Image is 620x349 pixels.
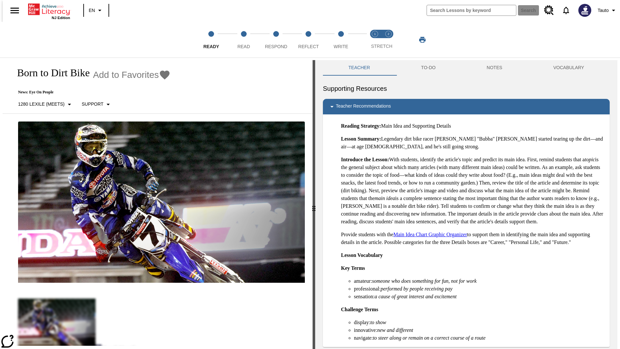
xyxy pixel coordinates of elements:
p: News: Eye On People [10,90,170,95]
img: Avatar [578,4,591,17]
em: main idea [375,196,395,201]
button: Read step 2 of 5 [225,22,262,58]
li: professional: [354,285,604,293]
div: Teacher Recommendations [323,99,610,114]
span: Read [237,44,250,49]
button: NOTES [461,60,528,76]
button: Print [412,34,433,46]
button: Reflect step 4 of 5 [290,22,327,58]
h6: Supporting Resources [323,83,610,94]
button: Stretch Respond step 2 of 2 [379,22,398,58]
span: Tauto [598,7,609,14]
button: Select Lexile, 1280 Lexile (Meets) [15,99,76,110]
div: Instructional Panel Tabs [323,60,610,76]
input: search field [427,5,516,16]
a: Resource Center, Will open in new tab [540,2,558,19]
li: display: [354,319,604,326]
li: innovative: [354,326,604,334]
span: NJ Edition [52,16,70,20]
em: to show [370,320,386,325]
h1: Born to Dirt Bike [10,67,90,79]
img: Motocross racer James Stewart flies through the air on his dirt bike. [18,122,305,283]
button: Respond step 3 of 5 [257,22,295,58]
p: With students, identify the article's topic and predict its main idea. First, remind students tha... [341,156,604,226]
p: Teacher Recommendations [336,103,391,111]
em: topic [585,157,595,162]
button: Language: EN, Select a language [86,5,107,16]
a: Notifications [558,2,574,19]
strong: Reading Strategy: [341,123,381,129]
text: 2 [387,32,389,36]
strong: Introduce the Lesson: [341,157,389,162]
li: navigate: [354,334,604,342]
button: Profile/Settings [595,5,620,16]
strong: Lesson Summary: [341,136,381,142]
p: 1280 Lexile (Meets) [18,101,65,108]
button: Select a new avatar [574,2,595,19]
div: Press Enter or Spacebar and then press right and left arrow keys to move the slider [313,60,315,349]
button: Teacher [323,60,396,76]
button: VOCABULARY [528,60,610,76]
span: Respond [265,44,287,49]
em: performed by people receiving pay [381,286,452,291]
a: Main Idea Chart Graphic Organizer [393,232,467,237]
p: Provide students with the to support them in identifying the main idea and supporting details in ... [341,231,604,246]
button: Stretch Read step 1 of 2 [366,22,384,58]
span: STRETCH [371,44,392,49]
button: Ready step 1 of 5 [192,22,230,58]
em: new and different [377,327,413,333]
div: Home [28,2,70,20]
div: reading [3,60,313,346]
em: a cause of great interest and excitement [375,294,457,299]
em: to steer along or remain on a correct course of a route [373,335,486,341]
text: 1 [374,32,376,36]
strong: Key Terms [341,265,365,271]
span: EN [89,7,95,14]
p: Legendary dirt bike racer [PERSON_NAME] "Bubba" [PERSON_NAME] started tearing up the dirt—and air... [341,135,604,151]
button: Add to Favorites - Born to Dirt Bike [93,69,170,80]
button: TO-DO [396,60,461,76]
strong: Challenge Terms [341,307,378,312]
p: Support [82,101,103,108]
button: Scaffolds, Support [79,99,115,110]
button: Write step 5 of 5 [322,22,360,58]
span: Write [334,44,348,49]
span: Reflect [298,44,319,49]
li: amateur: [354,277,604,285]
span: Ready [203,44,219,49]
span: Add to Favorites [93,70,159,80]
div: activity [315,60,617,349]
li: sensation: [354,293,604,301]
em: someone who does something for fun, not for work [372,278,477,284]
button: Open side menu [5,1,24,20]
p: Main Idea and Supporting Details [341,122,604,130]
strong: Lesson Vocabulary [341,252,383,258]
